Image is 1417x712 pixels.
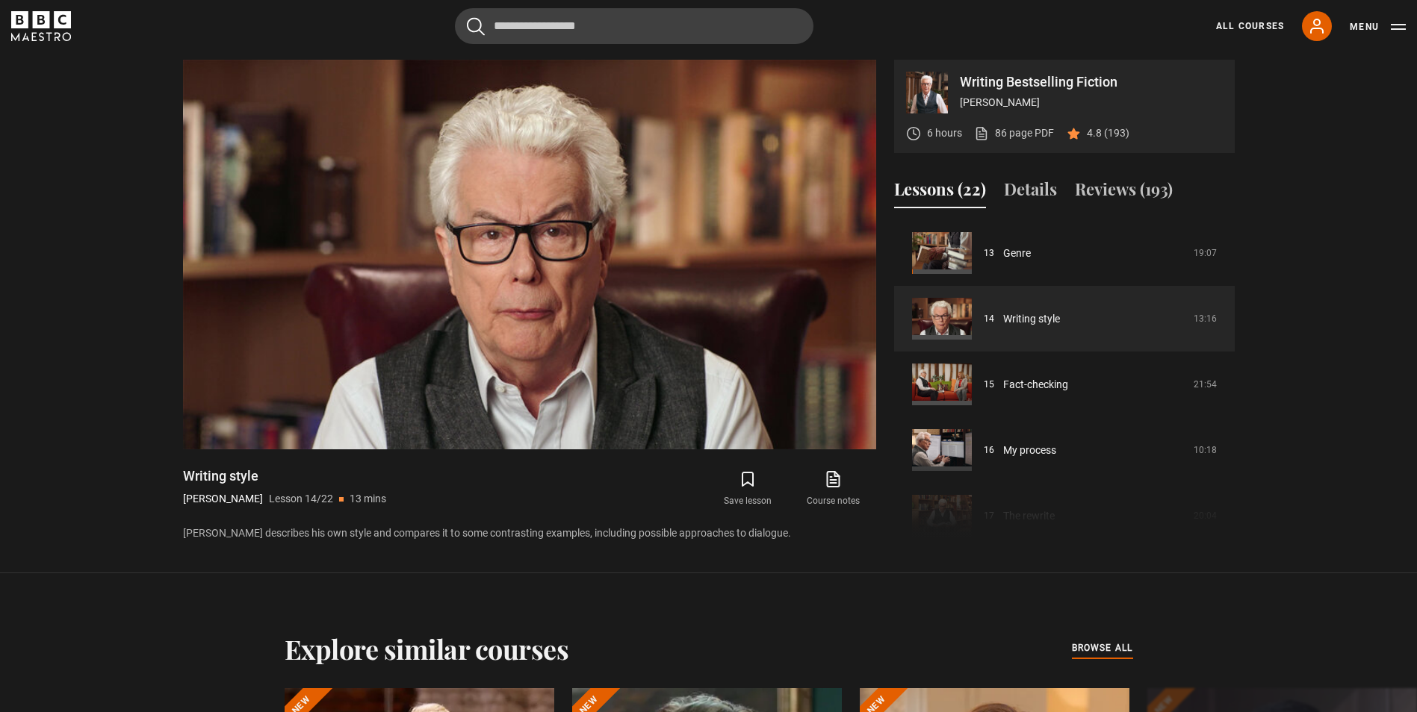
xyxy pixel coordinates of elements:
h2: Explore similar courses [285,633,569,664]
p: Lesson 14/22 [269,491,333,507]
input: Search [455,8,813,44]
a: My process [1003,443,1056,458]
a: Writing style [1003,311,1060,327]
a: 86 page PDF [974,125,1054,141]
p: [PERSON_NAME] [183,491,263,507]
svg: BBC Maestro [11,11,71,41]
button: Save lesson [705,467,790,510]
p: Writing Bestselling Fiction [960,75,1223,89]
p: [PERSON_NAME] describes his own style and compares it to some contrasting examples, including pos... [183,525,876,541]
a: Fact-checking [1003,377,1068,393]
p: 4.8 (193) [1087,125,1129,141]
span: browse all [1072,640,1133,655]
button: Reviews (193) [1075,177,1173,208]
h1: Writing style [183,467,386,485]
p: [PERSON_NAME] [960,95,1223,110]
a: browse all [1072,640,1133,657]
video-js: Video Player [183,60,876,449]
a: Course notes [790,467,875,510]
p: 13 mins [350,491,386,507]
p: 6 hours [927,125,962,141]
button: Toggle navigation [1350,19,1406,34]
button: Details [1004,177,1057,208]
a: All Courses [1216,19,1284,33]
button: Lessons (22) [894,177,986,208]
button: Submit the search query [467,17,485,36]
a: Genre [1003,246,1031,261]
